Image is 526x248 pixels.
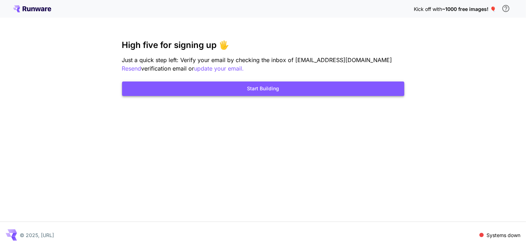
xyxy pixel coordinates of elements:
h3: High five for signing up 🖐️ [122,40,404,50]
button: In order to qualify for free credit, you need to sign up with a business email address and click ... [499,1,513,16]
p: Systems down [486,231,520,239]
button: update your email. [194,64,244,73]
button: Start Building [122,81,404,96]
span: verification email or [141,65,194,72]
p: © 2025, [URL] [20,231,54,239]
span: Just a quick step left: Verify your email by checking the inbox of [EMAIL_ADDRESS][DOMAIN_NAME] [122,56,392,63]
span: Kick off with [414,6,442,12]
span: ~1000 free images! 🎈 [442,6,496,12]
button: Resend [122,64,141,73]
